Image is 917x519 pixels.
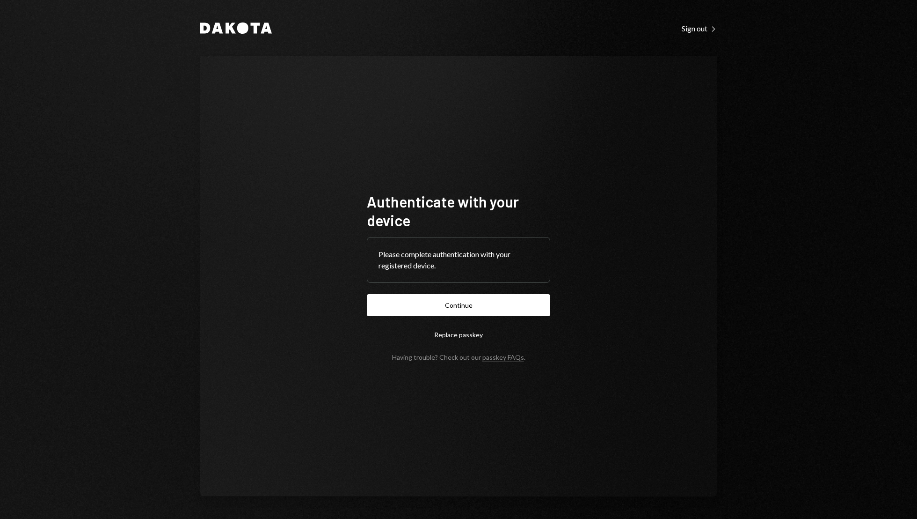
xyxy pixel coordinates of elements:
div: Having trouble? Check out our . [392,353,525,361]
div: Sign out [682,24,717,33]
div: Please complete authentication with your registered device. [378,249,539,271]
a: passkey FAQs [482,353,524,362]
h1: Authenticate with your device [367,192,550,230]
button: Replace passkey [367,324,550,346]
button: Continue [367,294,550,316]
a: Sign out [682,23,717,33]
